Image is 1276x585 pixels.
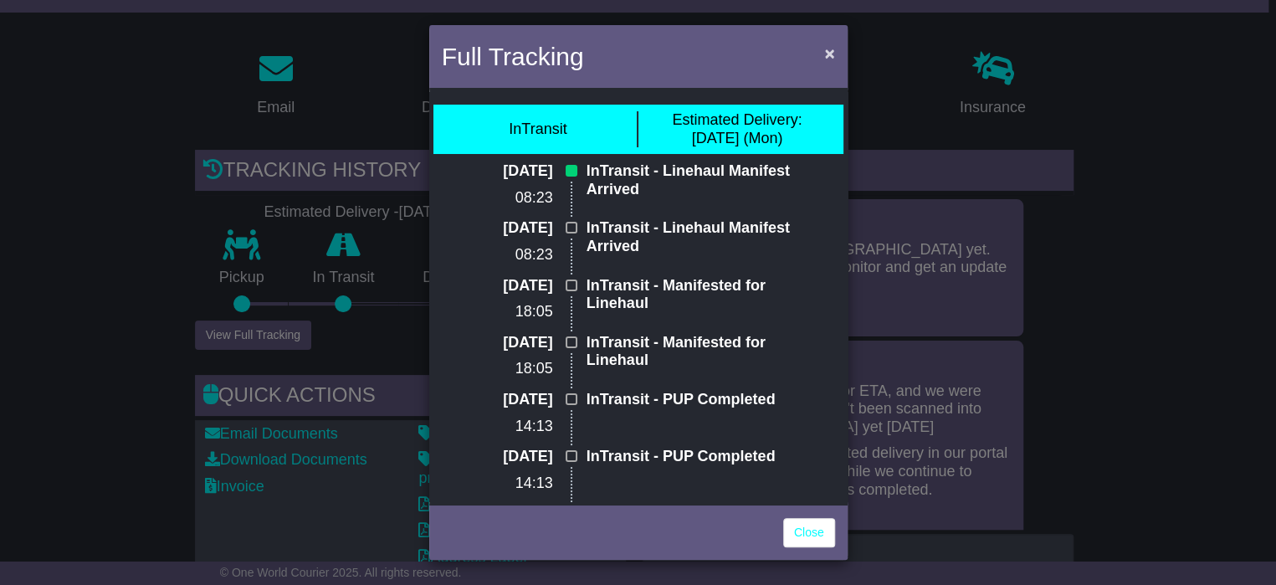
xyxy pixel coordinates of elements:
p: InTransit - Linehaul Manifest Arrived [587,162,810,198]
p: [DATE] [466,334,552,352]
p: [DATE] [466,391,552,409]
p: InTransit - PUP Completed [587,391,810,409]
h4: Full Tracking [442,38,584,75]
span: Estimated Delivery: [672,111,802,128]
p: InTransit - Linehaul Manifest Arrived [587,219,810,255]
p: 14:13 [466,418,552,436]
p: [DATE] [466,277,552,295]
p: 18:05 [466,303,552,321]
p: 08:23 [466,189,552,208]
p: 14:13 [466,475,552,493]
p: InTransit - Manifested for Linehaul [587,277,810,313]
p: 08:23 [466,246,552,264]
p: [DATE] [466,448,552,466]
button: Close [816,36,843,70]
a: Close [783,518,835,547]
p: [DATE] [466,162,552,181]
span: × [824,44,834,63]
div: InTransit [509,121,566,139]
p: 18:05 [466,360,552,378]
p: [DATE] [466,219,552,238]
div: [DATE] (Mon) [672,111,802,147]
p: InTransit - PUP Completed [587,448,810,466]
p: InTransit - Manifested for Linehaul [587,334,810,370]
